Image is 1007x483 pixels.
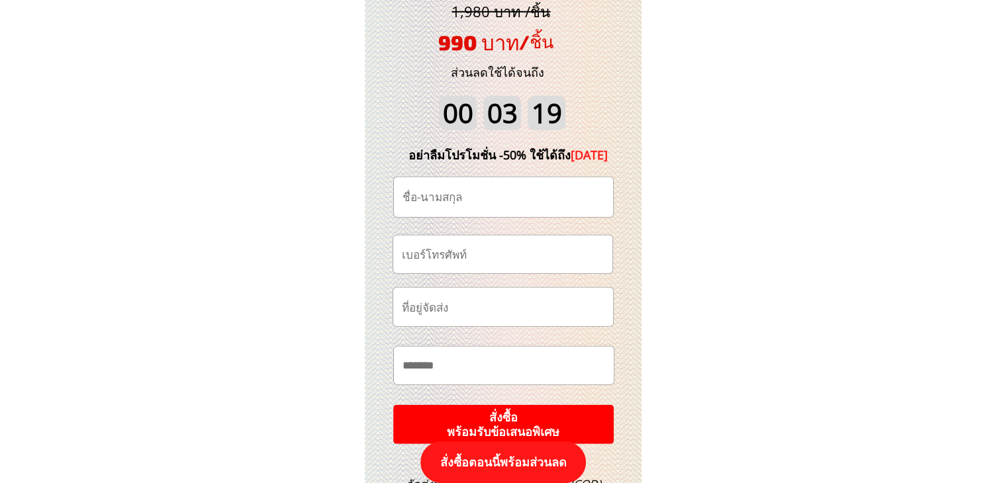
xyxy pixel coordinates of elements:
[393,405,614,444] p: สั่งซื้อ พร้อมรับข้อเสนอพิเศษ
[389,146,628,165] div: อย่าลืมโปรโมชั่น -50% ใช้ได้ถึง
[452,1,550,21] span: 1,980 บาท /ชิ้น
[519,30,553,52] span: /ชิ้น
[433,63,562,82] h3: ส่วนลดใช้ได้จนถึง
[399,288,608,326] input: ที่อยู่จัดส่ง
[420,441,586,483] p: สั่งซื้อตอนนี้พร้อมส่วนลด
[438,30,519,54] span: 990 บาท
[571,147,608,163] span: [DATE]
[399,177,608,217] input: ชื่อ-นามสกุล
[399,236,607,273] input: เบอร์โทรศัพท์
